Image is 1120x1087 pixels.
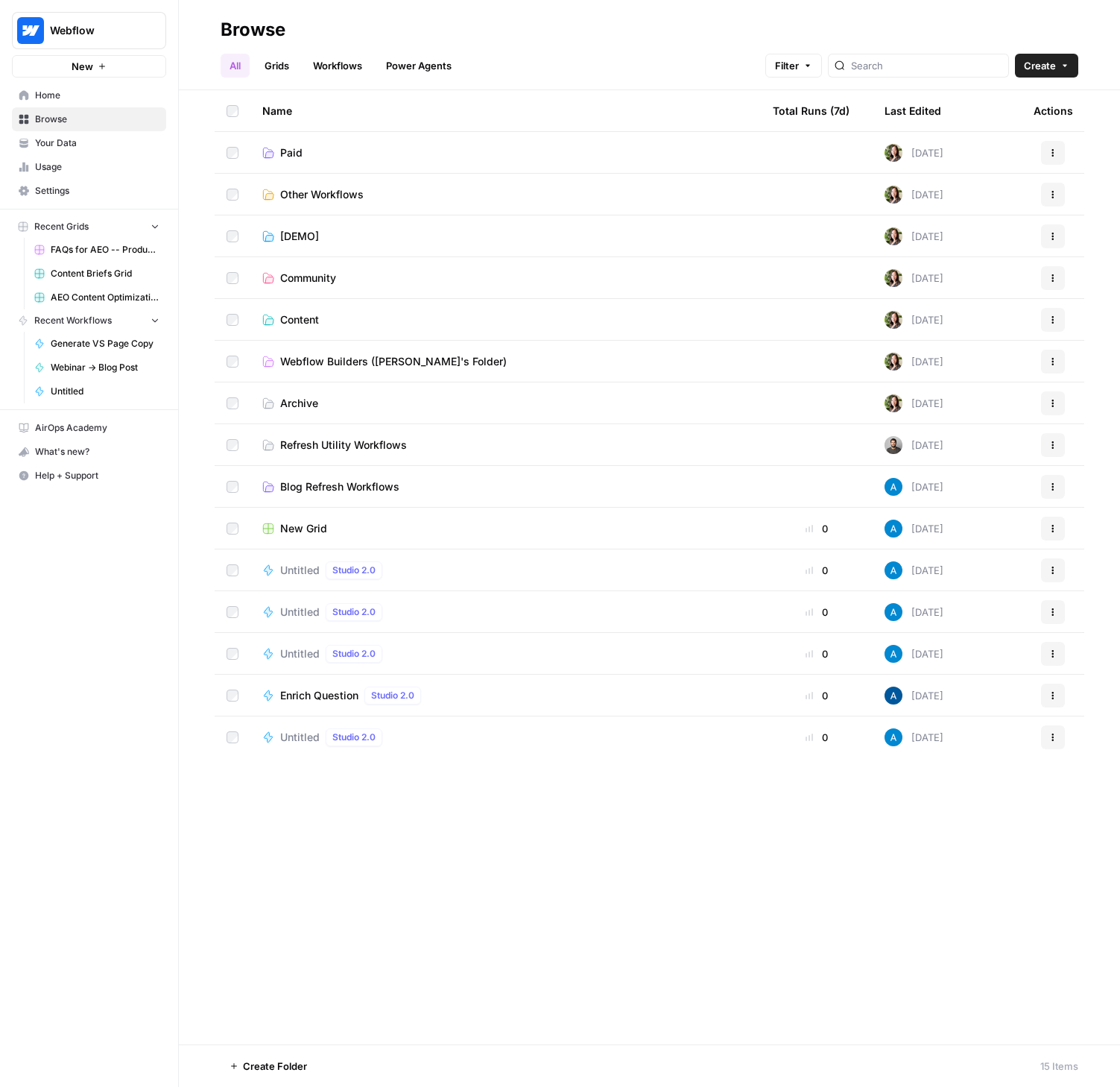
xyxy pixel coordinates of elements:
[332,605,376,619] span: Studio 2.0
[12,107,166,131] a: Browse
[885,520,902,538] img: o3cqybgnmipr355j8nz4zpq1mc6x
[262,645,749,663] a: UntitledStudio 2.0
[885,561,943,579] div: [DATE]
[51,337,159,350] span: Generate VS Page Copy
[51,361,159,374] span: Webinar -> Blog Post
[1040,1059,1078,1074] div: 15 Items
[50,23,140,38] span: Webflow
[262,271,749,286] a: Community
[262,396,749,411] a: Archive
[262,438,749,453] a: Refresh Utility Workflows
[12,464,166,488] button: Help + Support
[885,227,943,245] div: [DATE]
[377,54,461,78] a: Power Agents
[280,229,319,244] span: [DEMO]
[35,421,159,435] span: AirOps Academy
[280,479,399,494] span: Blog Refresh Workflows
[280,521,327,536] span: New Grid
[221,1054,316,1078] button: Create Folder
[851,58,1002,73] input: Search
[28,262,166,286] a: Content Briefs Grid
[262,687,749,705] a: Enrich QuestionStudio 2.0
[262,561,749,579] a: UntitledStudio 2.0
[885,144,902,162] img: tfqcqvankhknr4alfzf7rpur2gif
[885,436,902,454] img: 16hj2zu27bdcdvv6x26f6v9ttfr9
[51,243,159,256] span: FAQs for AEO -- Product/Features Pages Grid
[12,440,166,464] button: What's new?
[28,286,166,309] a: AEO Content Optimizations Grid
[885,603,943,621] div: [DATE]
[35,113,159,126] span: Browse
[262,312,749,327] a: Content
[13,441,165,463] div: What's new?
[12,12,166,49] button: Workspace: Webflow
[371,689,414,702] span: Studio 2.0
[885,436,943,454] div: [DATE]
[280,688,358,703] span: Enrich Question
[221,54,250,78] a: All
[28,356,166,379] a: Webinar -> Blog Post
[765,54,822,78] button: Filter
[280,271,336,286] span: Community
[28,238,166,262] a: FAQs for AEO -- Product/Features Pages Grid
[885,353,902,371] img: tfqcqvankhknr4alfzf7rpur2gif
[885,478,902,496] img: o3cqybgnmipr355j8nz4zpq1mc6x
[885,353,943,371] div: [DATE]
[1024,58,1056,73] span: Create
[28,332,166,356] a: Generate VS Page Copy
[12,309,166,332] button: Recent Workflows
[243,1059,307,1074] span: Create Folder
[885,144,943,162] div: [DATE]
[12,215,166,238] button: Recent Grids
[885,520,943,538] div: [DATE]
[262,521,749,536] a: New Grid
[17,17,44,44] img: Webflow Logo
[332,564,376,577] span: Studio 2.0
[262,187,749,202] a: Other Workflows
[775,58,799,73] span: Filter
[12,155,166,179] a: Usage
[885,687,943,705] div: [DATE]
[12,55,166,78] button: New
[885,394,902,412] img: tfqcqvankhknr4alfzf7rpur2gif
[51,385,159,398] span: Untitled
[35,136,159,150] span: Your Data
[34,314,112,327] span: Recent Workflows
[885,394,943,412] div: [DATE]
[885,728,902,746] img: o3cqybgnmipr355j8nz4zpq1mc6x
[885,645,902,663] img: o3cqybgnmipr355j8nz4zpq1mc6x
[885,311,943,329] div: [DATE]
[35,184,159,198] span: Settings
[12,179,166,203] a: Settings
[12,416,166,440] a: AirOps Academy
[280,145,303,160] span: Paid
[12,131,166,155] a: Your Data
[35,160,159,174] span: Usage
[885,561,902,579] img: o3cqybgnmipr355j8nz4zpq1mc6x
[221,18,285,42] div: Browse
[280,187,364,202] span: Other Workflows
[280,646,320,661] span: Untitled
[885,186,902,204] img: tfqcqvankhknr4alfzf7rpur2gif
[773,688,861,703] div: 0
[773,646,861,661] div: 0
[885,269,902,287] img: tfqcqvankhknr4alfzf7rpur2gif
[34,220,89,233] span: Recent Grids
[280,438,407,453] span: Refresh Utility Workflows
[885,603,902,621] img: o3cqybgnmipr355j8nz4zpq1mc6x
[1034,90,1073,131] div: Actions
[262,145,749,160] a: Paid
[262,479,749,494] a: Blog Refresh Workflows
[280,396,318,411] span: Archive
[280,605,320,620] span: Untitled
[262,229,749,244] a: [DEMO]
[885,728,943,746] div: [DATE]
[1015,54,1078,78] button: Create
[332,647,376,661] span: Studio 2.0
[35,469,159,482] span: Help + Support
[773,90,850,131] div: Total Runs (7d)
[773,563,861,578] div: 0
[262,90,749,131] div: Name
[262,728,749,746] a: UntitledStudio 2.0
[28,379,166,403] a: Untitled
